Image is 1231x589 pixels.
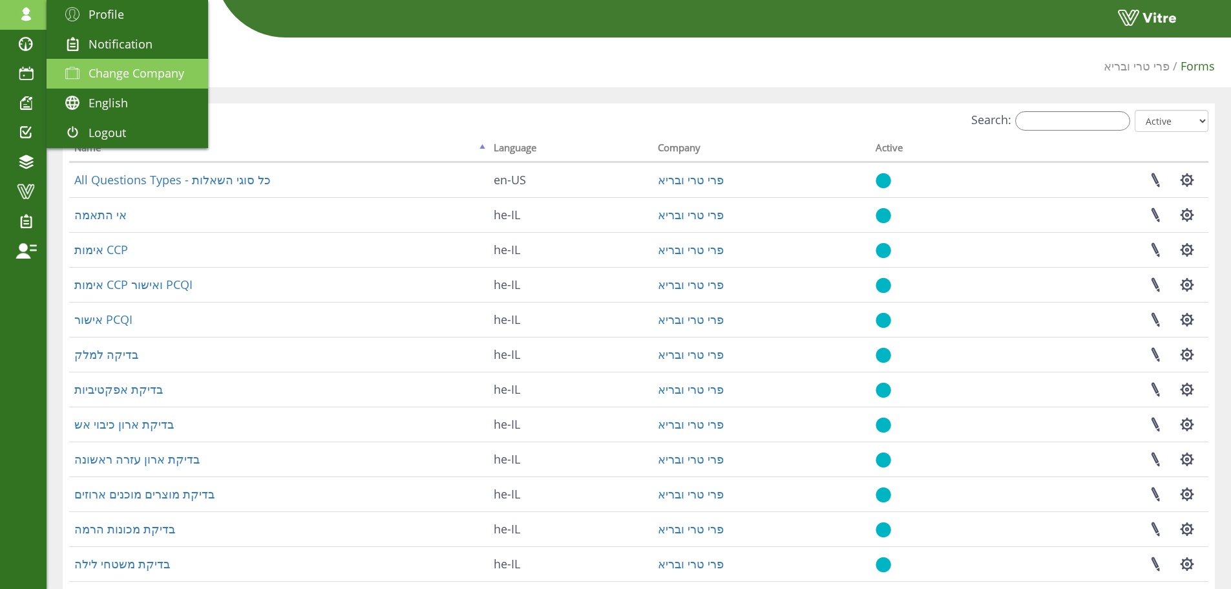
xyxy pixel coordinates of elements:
[971,111,1130,131] label: Search:
[876,173,891,189] img: yes
[658,416,724,432] a: פרי טרי ובריא
[658,172,724,187] a: פרי טרי ובריא
[653,138,870,162] th: Company
[489,546,653,581] td: he-IL
[89,6,124,22] span: Profile
[47,59,208,89] a: Change Company
[489,302,653,337] td: he-IL
[489,477,653,511] td: he-IL
[89,65,184,81] span: Change Company
[489,197,653,232] td: he-IL
[47,89,208,118] a: English
[74,312,132,327] a: אישור PCQI
[74,521,175,537] a: בדיקת מכונות הרמה
[489,442,653,477] td: he-IL
[876,347,891,363] img: yes
[74,556,170,572] a: בדיקת משטחי לילה
[876,487,891,503] img: yes
[658,451,724,467] a: פרי טרי ובריא
[1104,58,1170,74] a: פרי טרי ובריא
[876,417,891,433] img: yes
[658,242,724,257] a: פרי טרי ובריא
[74,277,193,292] a: אימות CCP ואישור PCQI
[658,521,724,537] a: פרי טרי ובריא
[74,486,215,502] a: בדיקת מוצרים מוכנים ארוזים
[876,522,891,538] img: yes
[876,557,891,573] img: yes
[658,312,724,327] a: פרי טרי ובריא
[658,556,724,572] a: פרי טרי ובריא
[74,242,128,257] a: אימות CCP
[74,451,200,467] a: בדיקת ארון עזרה ראשונה
[876,382,891,398] img: yes
[89,95,128,111] span: English
[489,407,653,442] td: he-IL
[69,138,489,162] th: Name: activate to sort column descending
[74,207,127,222] a: אי התאמה
[74,347,138,362] a: בדיקה למלק
[658,347,724,362] a: פרי טרי ובריא
[89,125,126,140] span: Logout
[870,138,984,162] th: Active
[876,277,891,294] img: yes
[658,277,724,292] a: פרי טרי ובריא
[74,381,163,397] a: בדיקת אפקטיביות
[74,416,174,432] a: בדיקת ארון כיבוי אש
[489,267,653,302] td: he-IL
[74,172,271,187] a: All Questions Types - כל סוגי השאלות
[47,30,208,59] a: Notification
[658,381,724,397] a: פרי טרי ובריא
[489,372,653,407] td: he-IL
[876,242,891,259] img: yes
[1015,111,1130,131] input: Search:
[489,511,653,546] td: he-IL
[658,207,724,222] a: פרי טרי ובריא
[489,232,653,267] td: he-IL
[89,36,153,52] span: Notification
[489,138,653,162] th: Language
[47,118,208,148] a: Logout
[876,312,891,328] img: yes
[876,452,891,468] img: yes
[658,486,724,502] a: פרי טרי ובריא
[1170,58,1215,75] li: Forms
[489,162,653,197] td: en-US
[489,337,653,372] td: he-IL
[876,208,891,224] img: yes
